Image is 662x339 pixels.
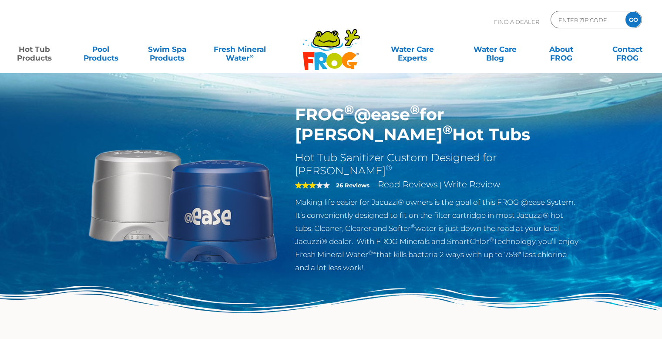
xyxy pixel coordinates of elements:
[298,17,365,71] img: Frog Products Logo
[443,122,452,137] sup: ®
[295,105,579,145] h1: FROG @ease for [PERSON_NAME] Hot Tubs
[368,249,376,256] sup: ®∞
[410,102,420,117] sup: ®
[469,41,521,58] a: Water CareBlog
[9,41,60,58] a: Hot TubProducts
[141,41,193,58] a: Swim SpaProducts
[535,41,587,58] a: AboutFROG
[489,236,494,243] sup: ®
[295,151,579,177] h2: Hot Tub Sanitizer Custom Designed for [PERSON_NAME]
[75,41,126,58] a: PoolProducts
[625,12,641,27] input: GO
[208,41,272,58] a: Fresh MineralWater∞
[444,179,500,190] a: Write Review
[336,182,370,189] strong: 26 Reviews
[295,196,579,274] p: Making life easier for Jacuzzi® owners is the goal of this FROG @ease System. It’s conveniently d...
[249,53,253,59] sup: ∞
[378,179,438,190] a: Read Reviews
[295,182,316,189] span: 3
[344,102,354,117] sup: ®
[494,11,539,33] p: Find A Dealer
[411,223,415,230] sup: ®
[602,41,653,58] a: ContactFROG
[83,105,282,304] img: Sundance-cartridges-2.png
[370,41,454,58] a: Water CareExperts
[386,163,392,173] sup: ®
[440,181,442,189] span: |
